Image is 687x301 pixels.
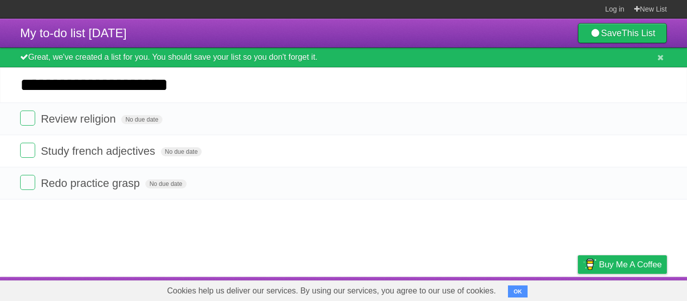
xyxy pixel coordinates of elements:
[477,279,518,298] a: Developers
[41,113,118,125] span: Review religion
[41,145,157,157] span: Study french adjectives
[622,28,655,38] b: This List
[444,279,465,298] a: About
[531,279,553,298] a: Terms
[41,177,142,189] span: Redo practice grasp
[508,285,528,297] button: OK
[583,256,596,273] img: Buy me a coffee
[20,26,127,40] span: My to-do list [DATE]
[20,111,35,126] label: Done
[20,175,35,190] label: Done
[565,279,591,298] a: Privacy
[578,255,667,274] a: Buy me a coffee
[145,179,186,188] span: No due date
[161,147,202,156] span: No due date
[157,281,506,301] span: Cookies help us deliver our services. By using our services, you agree to our use of cookies.
[578,23,667,43] a: SaveThis List
[20,143,35,158] label: Done
[604,279,667,298] a: Suggest a feature
[599,256,662,273] span: Buy me a coffee
[121,115,162,124] span: No due date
